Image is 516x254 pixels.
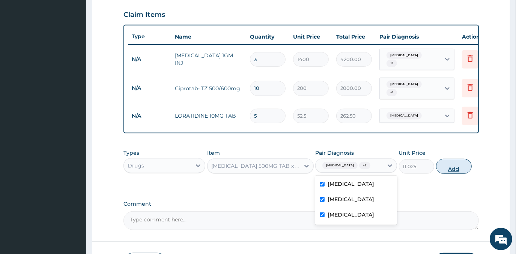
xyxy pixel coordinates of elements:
[14,37,30,56] img: d_794563401_company_1708531726252_794563401
[39,42,126,52] div: Chat with us now
[128,162,144,169] div: Drugs
[328,211,374,218] label: [MEDICAL_DATA]
[128,52,171,66] td: N/A
[123,11,165,19] h3: Claim Items
[211,162,301,170] div: [MEDICAL_DATA] 500MG TAB x 1000
[246,29,289,44] th: Quantity
[289,29,332,44] th: Unit Price
[44,78,104,154] span: We're online!
[123,201,478,207] label: Comment
[123,150,139,156] label: Types
[399,149,426,157] label: Unit Price
[328,180,374,188] label: [MEDICAL_DATA]
[171,108,246,123] td: LORATIDINE 10MG TAB
[458,29,496,44] th: Actions
[376,29,458,44] th: Pair Diagnosis
[128,30,171,43] th: Type
[332,29,376,44] th: Total Price
[328,196,374,203] label: [MEDICAL_DATA]
[171,48,246,70] td: [MEDICAL_DATA] 1GM INJ
[171,81,246,96] td: Ciprotab- TZ 500/600mg
[387,89,397,96] span: + 1
[128,81,171,95] td: N/A
[4,172,143,198] textarea: Type your message and hit 'Enter'
[123,4,141,22] div: Minimize live chat window
[387,112,422,120] span: [MEDICAL_DATA]
[387,81,422,88] span: [MEDICAL_DATA]
[387,60,397,67] span: + 1
[359,162,370,169] span: + 2
[171,29,246,44] th: Name
[387,52,422,59] span: [MEDICAL_DATA]
[128,109,171,123] td: N/A
[315,149,354,157] label: Pair Diagnosis
[322,162,358,169] span: [MEDICAL_DATA]
[207,149,220,157] label: Item
[436,159,472,174] button: Add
